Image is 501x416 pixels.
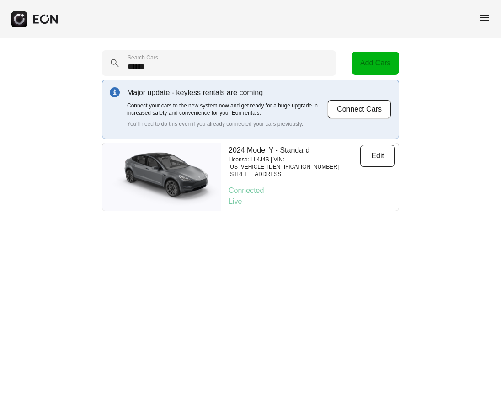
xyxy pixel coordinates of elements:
p: Major update - keyless rentals are coming [127,87,327,98]
p: 2024 Model Y - Standard [229,145,360,156]
p: Live [229,196,395,207]
label: Search Cars [128,54,158,61]
p: You'll need to do this even if you already connected your cars previously. [127,120,327,128]
p: Connect your cars to the new system now and get ready for a huge upgrade in increased safety and ... [127,102,327,117]
button: Edit [360,145,395,167]
button: Connect Cars [327,100,391,119]
img: info [110,87,120,97]
span: menu [479,12,490,23]
p: [STREET_ADDRESS] [229,171,360,178]
img: car [102,147,221,207]
p: License: LL4J4S | VIN: [US_VEHICLE_IDENTIFICATION_NUMBER] [229,156,360,171]
p: Connected [229,185,395,196]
